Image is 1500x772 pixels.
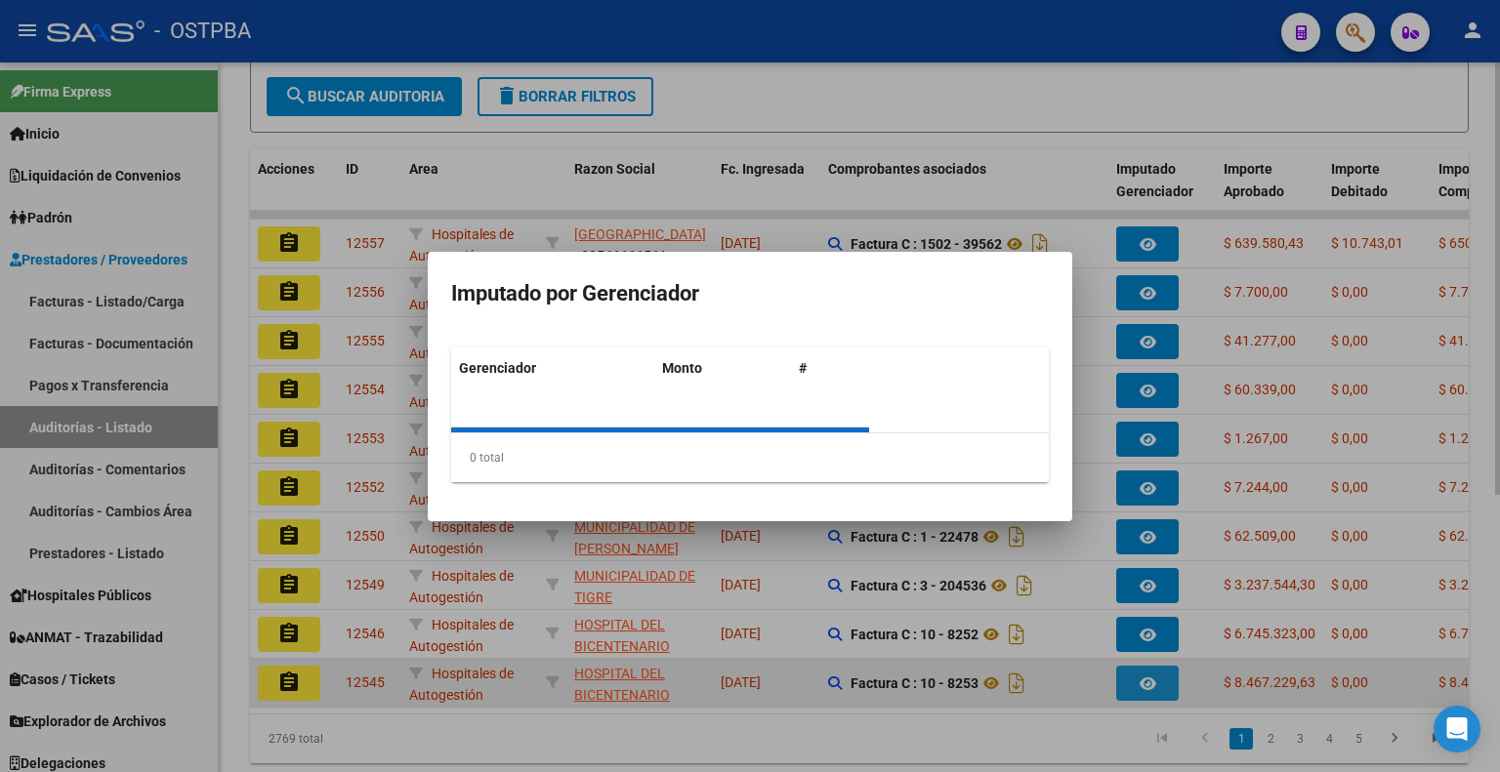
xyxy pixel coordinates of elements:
[654,347,791,389] datatable-header-cell: Monto
[451,347,654,389] datatable-header-cell: Gerenciador
[799,360,807,376] span: #
[451,275,1049,312] h3: Imputado por Gerenciador
[662,360,702,376] span: Monto
[1434,706,1480,752] div: Open Intercom Messenger
[459,360,536,376] span: Gerenciador
[451,433,1049,482] div: 0 total
[791,347,869,389] datatable-header-cell: #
